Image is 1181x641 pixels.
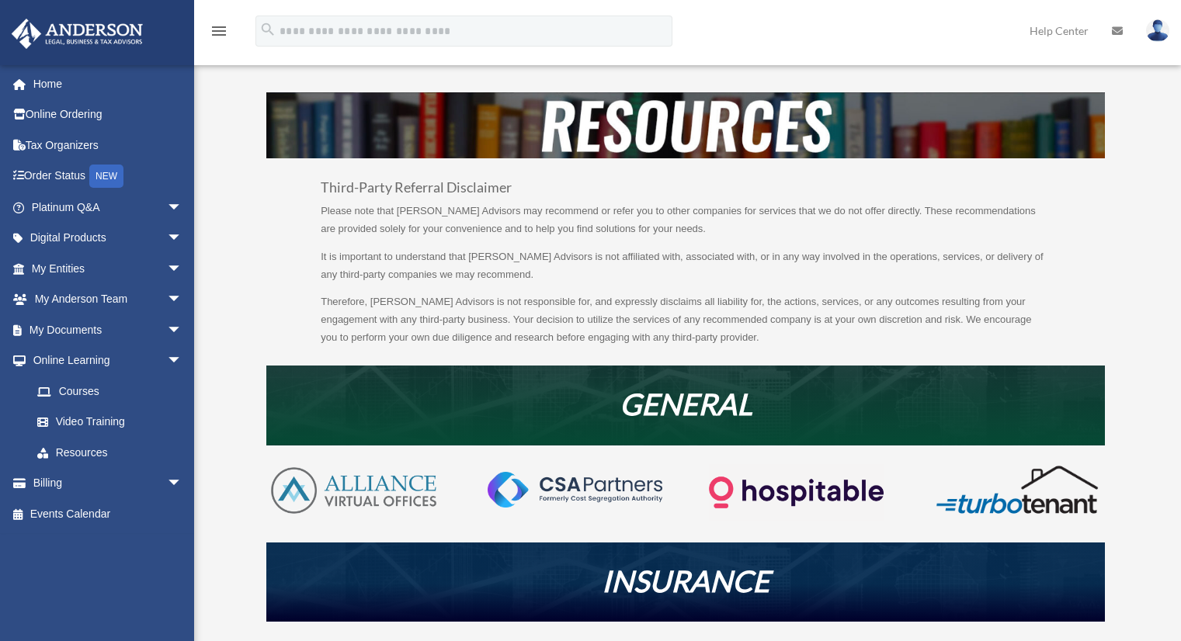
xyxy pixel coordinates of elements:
[11,468,206,499] a: Billingarrow_drop_down
[1146,19,1169,42] img: User Pic
[22,407,206,438] a: Video Training
[602,563,769,598] em: INSURANCE
[11,99,206,130] a: Online Ordering
[11,192,206,223] a: Platinum Q&Aarrow_drop_down
[321,293,1051,346] p: Therefore, [PERSON_NAME] Advisors is not responsible for, and expressly disclaims all liability f...
[7,19,148,49] img: Anderson Advisors Platinum Portal
[488,472,662,508] img: CSA-partners-Formerly-Cost-Segregation-Authority
[167,223,198,255] span: arrow_drop_down
[709,464,884,521] img: Logo-transparent-dark
[210,22,228,40] i: menu
[929,464,1104,515] img: turbotenant
[11,161,206,192] a: Order StatusNEW
[11,314,206,345] a: My Documentsarrow_drop_down
[11,498,206,529] a: Events Calendar
[210,27,228,40] a: menu
[11,253,206,284] a: My Entitiesarrow_drop_down
[167,192,198,223] span: arrow_drop_down
[167,468,198,500] span: arrow_drop_down
[167,314,198,346] span: arrow_drop_down
[11,68,206,99] a: Home
[167,345,198,377] span: arrow_drop_down
[89,165,123,188] div: NEW
[321,248,1051,294] p: It is important to understand that [PERSON_NAME] Advisors is not affiliated with, associated with...
[266,92,1105,158] img: resources-header
[266,464,441,517] img: AVO-logo-1-color
[11,284,206,315] a: My Anderson Teamarrow_drop_down
[167,253,198,285] span: arrow_drop_down
[259,21,276,38] i: search
[167,284,198,316] span: arrow_drop_down
[11,345,206,376] a: Online Learningarrow_drop_down
[11,130,206,161] a: Tax Organizers
[22,437,198,468] a: Resources
[321,203,1051,248] p: Please note that [PERSON_NAME] Advisors may recommend or refer you to other companies for service...
[620,386,752,421] em: GENERAL
[321,181,1051,203] h3: Third-Party Referral Disclaimer
[11,223,206,254] a: Digital Productsarrow_drop_down
[22,376,206,407] a: Courses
